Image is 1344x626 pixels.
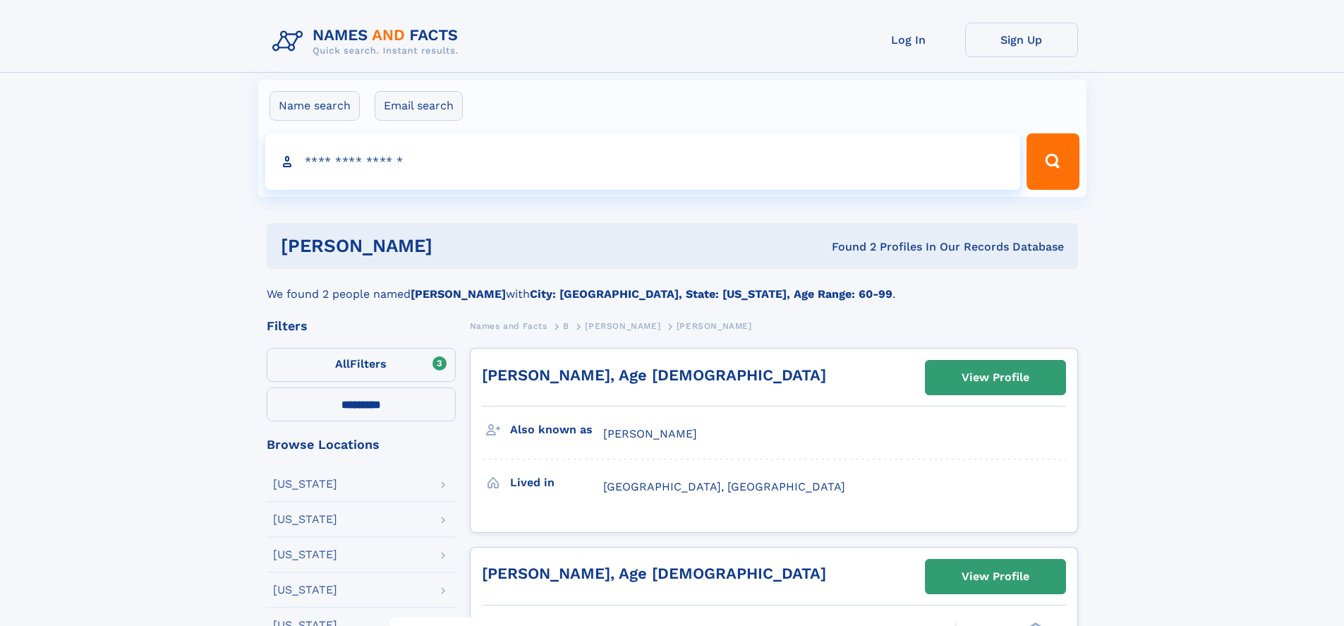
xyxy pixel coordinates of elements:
[267,320,456,332] div: Filters
[273,584,337,596] div: [US_STATE]
[265,133,1021,190] input: search input
[375,91,463,121] label: Email search
[677,321,752,331] span: [PERSON_NAME]
[267,23,470,61] img: Logo Names and Facts
[585,321,660,331] span: [PERSON_NAME]
[585,317,660,335] a: [PERSON_NAME]
[962,560,1029,593] div: View Profile
[852,23,965,57] a: Log In
[926,361,1065,395] a: View Profile
[267,348,456,382] label: Filters
[926,560,1065,594] a: View Profile
[962,361,1029,394] div: View Profile
[335,357,350,371] span: All
[482,366,826,384] a: [PERSON_NAME], Age [DEMOGRAPHIC_DATA]
[563,317,569,335] a: B
[510,471,603,495] h3: Lived in
[273,478,337,490] div: [US_STATE]
[965,23,1078,57] a: Sign Up
[563,321,569,331] span: B
[470,317,547,335] a: Names and Facts
[510,418,603,442] h3: Also known as
[603,480,845,493] span: [GEOGRAPHIC_DATA], [GEOGRAPHIC_DATA]
[1027,133,1079,190] button: Search Button
[267,269,1078,303] div: We found 2 people named with .
[273,549,337,560] div: [US_STATE]
[530,287,892,301] b: City: [GEOGRAPHIC_DATA], State: [US_STATE], Age Range: 60-99
[603,427,697,440] span: [PERSON_NAME]
[270,91,360,121] label: Name search
[632,239,1064,255] div: Found 2 Profiles In Our Records Database
[273,514,337,525] div: [US_STATE]
[281,237,632,255] h1: [PERSON_NAME]
[267,438,456,451] div: Browse Locations
[482,565,826,582] a: [PERSON_NAME], Age [DEMOGRAPHIC_DATA]
[411,287,506,301] b: [PERSON_NAME]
